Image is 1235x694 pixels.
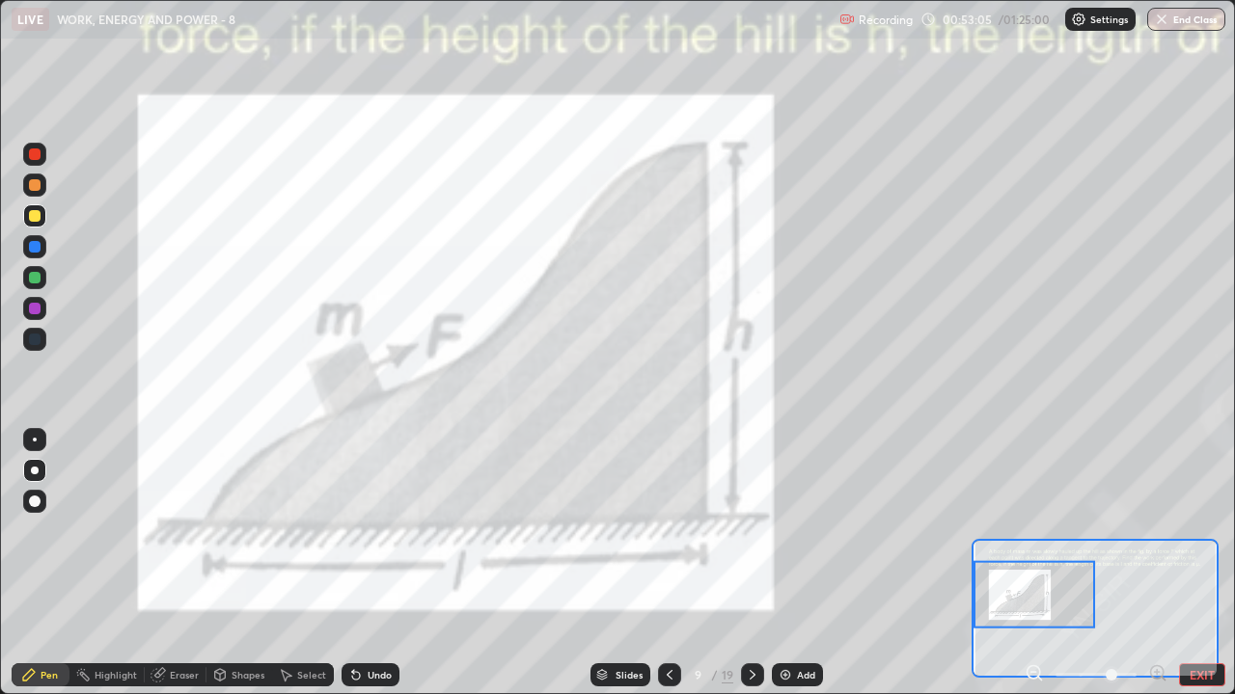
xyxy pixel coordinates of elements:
[368,670,392,680] div: Undo
[1154,12,1169,27] img: end-class-cross
[839,12,855,27] img: recording.375f2c34.svg
[689,669,708,681] div: 9
[232,670,264,680] div: Shapes
[797,670,815,680] div: Add
[722,666,733,683] div: 19
[1147,8,1225,31] button: End Class
[95,670,137,680] div: Highlight
[712,669,718,681] div: /
[297,670,326,680] div: Select
[1179,663,1225,686] button: EXIT
[1090,14,1128,24] p: Settings
[859,13,913,27] p: Recording
[778,667,793,682] img: add-slide-button
[1071,12,1086,27] img: class-settings-icons
[170,670,199,680] div: Eraser
[41,670,58,680] div: Pen
[616,670,643,680] div: Slides
[57,12,235,27] p: WORK, ENERGY AND POWER - 8
[17,12,43,27] p: LIVE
